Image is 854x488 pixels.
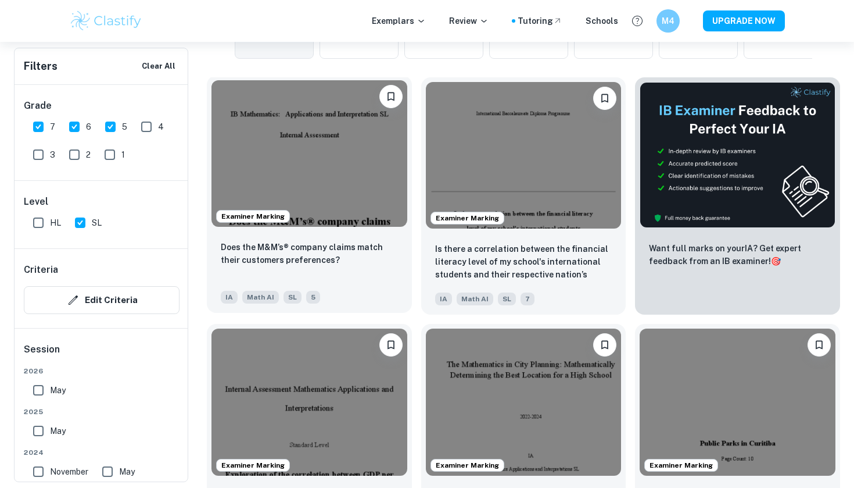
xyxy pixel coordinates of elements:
img: Math AI IA example thumbnail: Exploration of the correlation between G [211,329,407,475]
h6: M4 [662,15,675,27]
button: Help and Feedback [627,11,647,31]
span: 4 [158,120,164,133]
span: November [50,465,88,478]
h6: Session [24,343,180,366]
a: Schools [586,15,618,27]
span: Examiner Marking [431,460,504,471]
p: Does the M&M’s® company claims match their customers preferences? [221,241,398,266]
span: IA [435,293,452,305]
span: 7 [50,120,55,133]
span: Math AI [242,291,279,304]
button: Bookmark [593,87,616,110]
button: M4 [656,9,680,33]
button: UPGRADE NOW [703,10,785,31]
h6: Criteria [24,263,58,277]
button: Edit Criteria [24,286,180,314]
span: 7 [521,293,534,305]
span: Examiner Marking [217,460,289,471]
span: May [119,465,135,478]
button: Bookmark [379,333,403,357]
span: 2 [86,148,91,161]
span: Math AI [457,293,493,305]
span: Examiner Marking [217,211,289,222]
button: Bookmark [379,85,403,108]
img: Math AI IA example thumbnail: Public Parks in Curitiba [640,329,835,475]
span: 5 [306,291,320,304]
p: Review [449,15,489,27]
span: Examiner Marking [645,460,717,471]
span: SL [498,293,516,305]
span: 2025 [24,407,180,417]
a: ThumbnailWant full marks on yourIA? Get expert feedback from an IB examiner! [635,77,840,315]
button: Clear All [139,58,178,75]
h6: Grade [24,99,180,113]
img: Clastify logo [69,9,143,33]
button: Bookmark [808,333,831,357]
img: Math AI IA example thumbnail: Is there a correlation between the finan [426,82,622,229]
span: 2026 [24,366,180,376]
img: Thumbnail [640,82,835,228]
img: Math AI IA example thumbnail: Does the M&M’s® company claims match the [211,80,407,227]
span: SL [284,291,302,304]
a: Examiner MarkingBookmarkIs there a correlation between the financial literacy level of my school'... [421,77,626,315]
button: Bookmark [593,333,616,357]
a: Tutoring [518,15,562,27]
span: IA [221,291,238,304]
span: 3 [50,148,55,161]
h6: Filters [24,58,58,74]
p: Exemplars [372,15,426,27]
span: May [50,425,66,437]
h6: Level [24,195,180,209]
p: Is there a correlation between the financial literacy level of my school's international students... [435,243,612,282]
span: 🎯 [771,257,781,266]
p: Want full marks on your IA ? Get expert feedback from an IB examiner! [649,242,826,268]
span: HL [50,216,61,229]
span: 6 [86,120,91,133]
span: May [50,384,66,397]
a: Examiner MarkingBookmarkDoes the M&M’s® company claims match their customers preferences?IAMath A... [207,77,412,315]
span: SL [92,216,102,229]
span: 5 [122,120,127,133]
span: Examiner Marking [431,213,504,223]
span: 1 [121,148,125,161]
span: 2024 [24,447,180,458]
img: Math AI IA example thumbnail: The Mathematics in City Planning: Mathem [426,329,622,475]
